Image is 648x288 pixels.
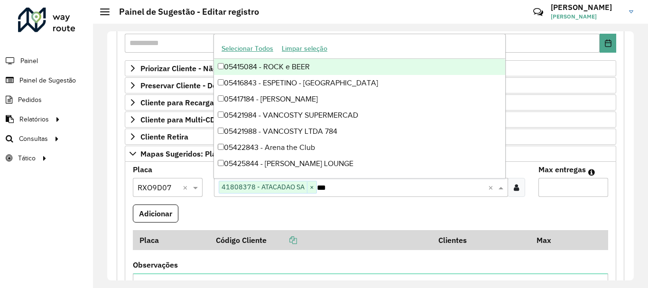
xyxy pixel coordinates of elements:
ng-dropdown-panel: Options list [213,34,506,178]
label: Max entregas [538,164,586,175]
label: Observações [133,259,178,270]
a: Preservar Cliente - Devem ficar no buffer, não roteirizar [125,77,616,93]
span: Clear all [183,182,191,193]
em: Máximo de clientes que serão colocados na mesma rota com os clientes informados [588,168,595,176]
span: Cliente Retira [140,133,188,140]
div: 05425844 - [PERSON_NAME] LOUNGE [214,156,505,172]
div: 05415084 - ROCK e BEER [214,59,505,75]
div: 05416843 - ESPETINO - [GEOGRAPHIC_DATA] [214,75,505,91]
span: Preservar Cliente - Devem ficar no buffer, não roteirizar [140,82,333,89]
a: Priorizar Cliente - Não podem ficar no buffer [125,60,616,76]
th: Código Cliente [210,230,432,250]
a: Cliente para Recarga [125,94,616,111]
button: Choose Date [600,34,616,53]
a: Mapas Sugeridos: Placa-Cliente [125,146,616,162]
th: Placa [133,230,210,250]
button: Adicionar [133,204,178,223]
a: Contato Rápido [528,2,548,22]
a: Cliente para Multi-CDD/Internalização [125,111,616,128]
h2: Painel de Sugestão - Editar registro [110,7,259,17]
th: Max [530,230,568,250]
button: Limpar seleção [278,41,332,56]
span: Pedidos [18,95,42,105]
div: 05417184 - [PERSON_NAME] [214,91,505,107]
div: 05422843 - Arena the Club [214,139,505,156]
a: Copiar [267,235,297,245]
label: Placa [133,164,152,175]
span: Painel [20,56,38,66]
span: Cliente para Recarga [140,99,214,106]
h3: [PERSON_NAME] [551,3,622,12]
span: Priorizar Cliente - Não podem ficar no buffer [140,65,296,72]
div: 05421984 - VANCOSTY SUPERMERCAD [214,107,505,123]
span: × [307,182,316,193]
span: Clear all [488,182,496,193]
a: Cliente Retira [125,129,616,145]
span: [PERSON_NAME] [551,12,622,21]
div: 05421988 - VANCOSTY LTDA 784 [214,123,505,139]
span: 41808378 - ATACADAO SA [219,181,307,193]
span: Mapas Sugeridos: Placa-Cliente [140,150,252,158]
th: Clientes [432,230,530,250]
span: Relatórios [19,114,49,124]
span: Consultas [19,134,48,144]
span: Painel de Sugestão [19,75,76,85]
span: Cliente para Multi-CDD/Internalização [140,116,274,123]
button: Selecionar Todos [217,41,278,56]
div: 05428402 - ARMAZEM DO [PERSON_NAME] [214,172,505,188]
span: Tático [18,153,36,163]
